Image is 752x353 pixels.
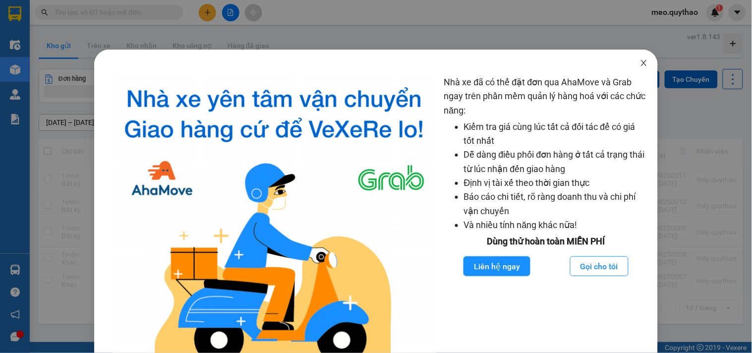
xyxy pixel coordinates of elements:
div: Dùng thử hoàn toàn MIỄN PHÍ [444,235,648,248]
li: Kiểm tra giá cùng lúc tất cả đối tác để có giá tốt nhất [464,120,648,148]
li: Và nhiều tính năng khác nữa! [464,218,648,232]
span: Gọi cho tôi [580,260,618,273]
button: Gọi cho tôi [570,256,629,276]
li: Dễ dàng điều phối đơn hàng ở tất cả trạng thái từ lúc nhận đến giao hàng [464,148,648,176]
span: close [640,59,648,67]
li: Định vị tài xế theo thời gian thực [464,176,648,190]
span: Liên hệ ngay [474,260,520,273]
button: Close [630,50,658,77]
button: Liên hệ ngay [463,256,530,276]
li: Báo cáo chi tiết, rõ ràng doanh thu và chi phí vận chuyển [464,190,648,218]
